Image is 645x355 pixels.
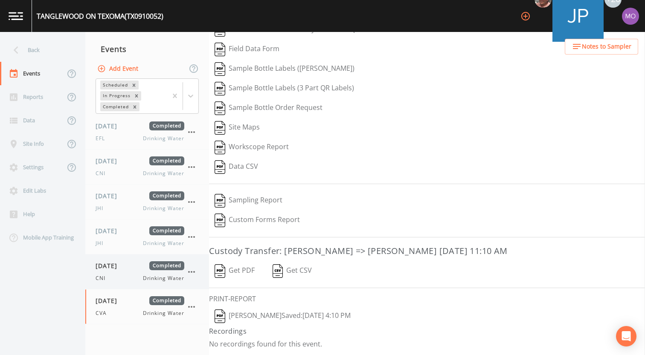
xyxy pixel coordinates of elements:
[215,194,225,208] img: svg%3e
[85,254,209,289] a: [DATE]CompletedCNIDrinking Water
[209,59,360,79] button: Sample Bottle Labels ([PERSON_NAME])
[100,91,132,100] div: In Progress
[209,295,645,303] h6: PRINT-REPORT
[96,274,110,282] span: CNI
[215,82,225,95] img: svg%3e
[215,141,225,154] img: svg%3e
[37,11,163,21] div: TANGLEWOOD ON TEXOMA (TX0910052)
[209,340,645,348] p: No recordings found for this event.
[96,156,123,165] span: [DATE]
[143,309,184,317] span: Drinking Water
[149,226,184,235] span: Completed
[85,115,209,150] a: [DATE]CompletedEFLDrinking Water
[96,135,110,142] span: EFL
[100,102,130,111] div: Completed
[96,205,108,212] span: JHI
[215,264,225,278] img: svg%3e
[273,264,283,278] img: svg%3e
[215,101,225,115] img: svg%3e
[209,98,328,118] button: Sample Bottle Order Request
[96,261,123,270] span: [DATE]
[149,121,184,130] span: Completed
[143,240,184,247] span: Drinking Water
[209,118,265,138] button: Site Maps
[209,326,645,336] h4: Recordings
[85,38,209,60] div: Events
[85,185,209,219] a: [DATE]CompletedJHIDrinking Water
[215,121,225,135] img: svg%3e
[215,160,225,174] img: svg%3e
[129,81,139,89] div: Remove Scheduled
[85,150,209,185] a: [DATE]CompletedCNIDrinking Water
[132,91,141,100] div: Remove In Progress
[143,274,184,282] span: Drinking Water
[209,211,305,230] button: Custom Forms Report
[622,8,639,25] img: 4e251478aba98ce068fb7eae8f78b90c
[96,240,108,247] span: JHI
[143,135,184,142] span: Drinking Water
[85,219,209,254] a: [DATE]CompletedJHIDrinking Water
[215,214,225,227] img: svg%3e
[143,205,184,212] span: Drinking Water
[209,138,294,157] button: Workscope Report
[267,261,318,281] button: Get CSV
[209,261,260,281] button: Get PDF
[96,191,123,200] span: [DATE]
[209,191,288,211] button: Sampling Report
[209,40,285,59] button: Field Data Form
[149,261,184,270] span: Completed
[209,157,264,177] button: Data CSV
[209,244,645,258] h3: Custody Transfer: [PERSON_NAME] => [PERSON_NAME] [DATE] 11:10 AM
[149,191,184,200] span: Completed
[96,61,142,77] button: Add Event
[149,296,184,305] span: Completed
[215,309,225,323] img: svg%3e
[209,79,360,98] button: Sample Bottle Labels (3 Part QR Labels)
[96,121,123,130] span: [DATE]
[215,62,225,76] img: svg%3e
[85,289,209,324] a: [DATE]CompletedCVADrinking Water
[96,309,112,317] span: CVA
[143,170,184,177] span: Drinking Water
[149,156,184,165] span: Completed
[215,43,225,56] img: svg%3e
[96,170,110,177] span: CNI
[96,226,123,235] span: [DATE]
[616,326,636,346] div: Open Intercom Messenger
[209,306,356,326] button: [PERSON_NAME]Saved:[DATE] 4:10 PM
[582,41,631,52] span: Notes to Sampler
[130,102,139,111] div: Remove Completed
[9,12,23,20] img: logo
[100,81,129,89] div: Scheduled
[565,39,638,55] button: Notes to Sampler
[96,296,123,305] span: [DATE]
